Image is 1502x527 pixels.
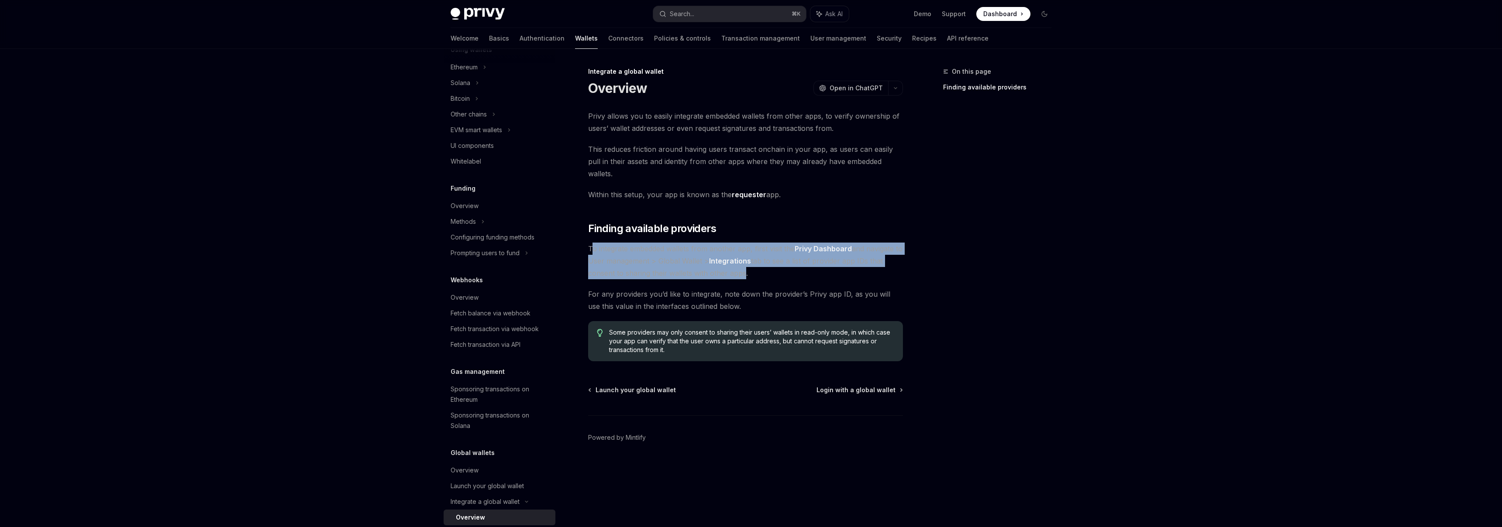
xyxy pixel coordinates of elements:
a: Fetch transaction via webhook [444,321,555,337]
a: Integrations [709,257,751,266]
strong: Privy Dashboard [795,244,852,253]
a: Basics [489,28,509,49]
a: Whitelabel [444,154,555,169]
a: Powered by Mintlify [588,433,646,442]
div: Sponsoring transactions on Ethereum [451,384,550,405]
div: Bitcoin [451,93,470,104]
a: Launch your global wallet [444,478,555,494]
a: Configuring funding methods [444,229,555,245]
div: Methods [451,216,476,227]
div: UI components [451,140,494,151]
a: Recipes [912,28,937,49]
a: Support [942,10,966,18]
h5: Webhooks [451,275,483,285]
strong: requester [732,190,766,199]
div: Search... [670,9,694,19]
h5: Gas management [451,366,505,377]
div: Fetch transaction via API [451,339,520,350]
a: API reference [947,28,989,49]
a: UI components [444,138,555,154]
a: Finding available providers [943,80,1058,94]
div: Sponsoring transactions on Solana [451,410,550,431]
a: Overview [444,198,555,214]
span: Some providers may only consent to sharing their users’ wallets in read-only mode, in which case ... [609,328,894,354]
div: Overview [451,201,479,211]
a: Dashboard [976,7,1030,21]
button: Ask AI [810,6,849,22]
div: EVM smart wallets [451,125,502,135]
button: Search...⌘K [653,6,806,22]
a: Sponsoring transactions on Solana [444,407,555,434]
div: Solana [451,78,470,88]
a: Security [877,28,902,49]
a: Overview [444,290,555,305]
span: On this page [952,66,991,77]
span: This reduces friction around having users transact onchain in your app, as users can easily pull ... [588,143,903,180]
span: ⌘ K [792,10,801,17]
a: Launch your global wallet [589,386,676,394]
div: Overview [451,465,479,476]
img: dark logo [451,8,505,20]
a: Overview [444,462,555,478]
h1: Overview [588,80,647,96]
div: Whitelabel [451,156,481,167]
div: Ethereum [451,62,478,72]
a: Privy Dashboard [795,244,852,253]
a: Demo [914,10,931,18]
span: For any providers you’d like to integrate, note down the provider’s Privy app ID, as you will use... [588,288,903,312]
div: Fetch balance via webhook [451,308,531,318]
div: Fetch transaction via webhook [451,324,539,334]
span: Open in ChatGPT [830,84,883,92]
svg: Tip [597,329,603,337]
span: Privy allows you to easily integrate embedded wallets from other apps, to verify ownership of use... [588,110,903,134]
div: Integrate a global wallet [451,496,520,507]
a: User management [810,28,866,49]
a: Sponsoring transactions on Ethereum [444,381,555,407]
div: Configuring funding methods [451,232,534,243]
div: Launch your global wallet [451,481,524,491]
a: Fetch balance via webhook [444,305,555,321]
div: Overview [451,292,479,303]
a: Welcome [451,28,479,49]
h5: Global wallets [451,448,495,458]
h5: Funding [451,183,475,194]
a: Wallets [575,28,598,49]
span: Finding available providers [588,222,716,236]
span: Ask AI [825,10,843,18]
div: Overview [456,512,485,523]
a: Login with a global wallet [816,386,902,394]
button: Open in ChatGPT [813,81,888,96]
span: Dashboard [983,10,1017,18]
a: Overview [444,510,555,525]
strong: Integrations [709,257,751,265]
a: Connectors [608,28,644,49]
span: Within this setup, your app is known as the app. [588,188,903,201]
span: To integrate embedded wallets from another app, first visit the and navigate to User management >... [588,243,903,279]
div: Integrate a global wallet [588,67,903,76]
a: Fetch transaction via API [444,337,555,352]
span: Login with a global wallet [816,386,896,394]
span: Launch your global wallet [596,386,676,394]
div: Prompting users to fund [451,248,520,258]
a: Transaction management [721,28,800,49]
button: Toggle dark mode [1037,7,1051,21]
a: Authentication [520,28,565,49]
a: Policies & controls [654,28,711,49]
div: Other chains [451,109,487,120]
